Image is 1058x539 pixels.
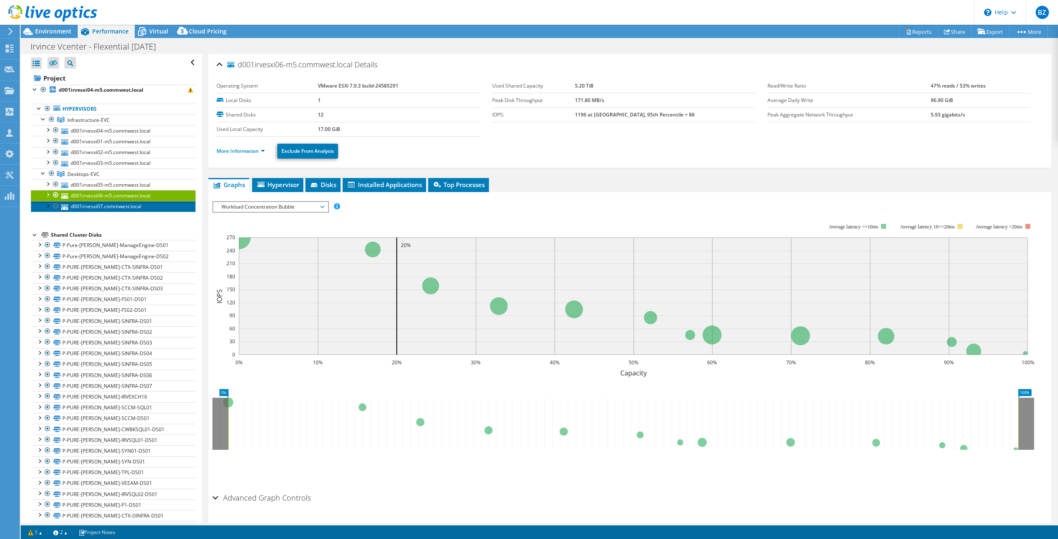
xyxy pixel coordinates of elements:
h2: Advanced Graph Controls [212,489,311,506]
text: 60 [229,325,235,332]
label: Used Local Capacity [217,125,318,133]
text: Capacity [620,368,647,378]
a: P-PURE-[PERSON_NAME]-CTX-DINFRA-DS02 [31,521,195,532]
a: d001irvesxi04-m5.commwest.local [31,85,195,95]
a: d001irvesxi03-m5.commwest.local [31,158,195,169]
a: P-Pure-[PERSON_NAME]-ManageEngine-DS02 [31,251,195,261]
a: P-PURE-[PERSON_NAME]-CTX-SINFRA-DS03 [31,283,195,294]
text: 270 [226,234,235,241]
a: P-PURE-[PERSON_NAME]-SYN-DS01 [31,456,195,467]
a: d001irvesxi05-m5.commwest.local [31,179,195,190]
text: 210 [226,260,235,267]
span: Infrastructure-EVC [67,116,110,123]
a: Infrastructure-EVC [31,114,195,125]
a: P-PURE-[PERSON_NAME]-SINFRA-DS01 [31,316,195,326]
a: P-PURE-[PERSON_NAME]-SCCM-SQL01 [31,402,195,413]
b: d001irvesxi04-m5.commwest.local [59,86,143,93]
a: d001irvesxi07.commwest.local [31,201,195,212]
text: IOPS [215,289,224,303]
a: P-PURE-[PERSON_NAME]-FS01-DS01 [31,294,195,305]
a: Exclude From Analysis [277,144,338,159]
a: Share [938,25,972,38]
span: Desktops-EVC [67,171,100,178]
label: Operating System [217,82,318,90]
text: 50% [629,359,639,366]
label: Peak Aggregate Network Throughput [767,111,931,119]
a: P-Pure-[PERSON_NAME]-ManageEngine-DS01 [31,240,195,251]
a: P-PURE-[PERSON_NAME]-P1-DS01 [31,499,195,510]
span: Virtual [149,27,168,35]
label: Read/Write Ratio [767,82,931,90]
text: 20% [392,359,402,366]
b: 171.80 MB/s [575,97,604,104]
span: Workload Concentration Bubble [217,202,324,212]
a: d001irvesxi01-m5.commwest.local [31,136,195,147]
text: 30 [229,338,235,345]
tspan: Average latency <=10ms [829,224,878,230]
a: 2 [48,527,73,537]
span: Performance [92,27,129,35]
b: 12 [318,111,324,118]
a: P-PURE-[PERSON_NAME]-CWBKSQL01-DS01 [31,424,195,435]
text: 10% [313,359,323,366]
a: Desktops-EVC [31,169,195,179]
label: Local Disks [217,96,318,104]
a: P-PURE-[PERSON_NAME]-CTX-SINFRA-DS02 [31,272,195,283]
svg: \n [984,9,991,16]
b: VMware ESXi 7.0.3 build-24585291 [318,82,398,89]
a: P-PURE-[PERSON_NAME]-IRVSQL02-DS01 [31,489,195,499]
span: Details [355,59,377,69]
a: Project Notes [73,527,121,537]
a: P-PURE-[PERSON_NAME]-IRVSQL01-DS01 [31,435,195,445]
span: Cloud Pricing [189,27,226,35]
text: 80% [865,359,875,366]
tspan: Average latency 10<=20ms [900,224,955,230]
span: d001irvesxi06-m5.commwest.local [227,61,353,69]
b: 47% reads / 53% writes [931,82,986,89]
a: P-PURE-[PERSON_NAME]-IRVEXCH16 [31,391,195,402]
a: P-PURE-[PERSON_NAME]-SYN01-DS01 [31,445,195,456]
b: 96.90 GiB [931,97,953,104]
a: d001irvesxi02-m5.commwest.local [31,147,195,158]
a: P-PURE-[PERSON_NAME]-SINFRA-DS07 [31,380,195,391]
b: 1196 at [GEOGRAPHIC_DATA], 95th Percentile = 86 [575,111,695,118]
text: 40% [550,359,560,366]
b: 5.93 gigabits/s [931,111,965,118]
a: P-PURE-[PERSON_NAME]-SINFRA-DS03 [31,337,195,348]
a: P-PURE-[PERSON_NAME]-FS02-DS01 [31,305,195,316]
text: 0% [236,359,243,366]
a: P-PURE-[PERSON_NAME]-SINFRA-DS05 [31,359,195,370]
text: 90% [944,359,954,366]
text: 100% [1022,359,1034,366]
a: P-PURE-[PERSON_NAME]-SCCM-DS01 [31,413,195,424]
span: Graphs [212,180,245,189]
a: P-PURE-[PERSON_NAME]-SINFRA-DS02 [31,326,195,337]
h1: Irvince Vcenter - Flexential [DATE] [27,42,169,51]
b: 1 [318,97,321,104]
text: 60% [707,359,717,366]
a: Project [31,71,195,85]
text: Average latency >20ms [976,224,1022,230]
text: 240 [226,247,235,254]
a: 1 [22,527,48,537]
label: Shared Disks [217,111,318,119]
a: P-PURE-[PERSON_NAME]-SINFRA-DS04 [31,348,195,359]
text: 180 [226,273,235,280]
span: BZ [1036,6,1049,19]
a: d001irvesxi06-m5.commwest.local [31,190,195,201]
a: Hypervisors [31,104,195,114]
a: P-PURE-[PERSON_NAME]-VEEAM-DS01 [31,478,195,489]
text: 20% [401,242,411,249]
a: More Information [217,147,265,154]
span: Environment [35,27,71,35]
text: 150 [226,286,235,293]
text: 0 [232,351,235,358]
text: 90 [229,312,235,319]
span: Installed Applications [347,180,422,189]
a: P-PURE-[PERSON_NAME]-TPL-DS01 [31,467,195,478]
label: Average Daily Write [767,96,931,104]
span: Disks [310,180,336,189]
b: 17.00 GiB [318,126,340,133]
a: d001irvesxi04-m5.commwest.local [31,125,195,136]
a: P-PURE-[PERSON_NAME]-CTX-SINFRA-DS01 [31,261,195,272]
